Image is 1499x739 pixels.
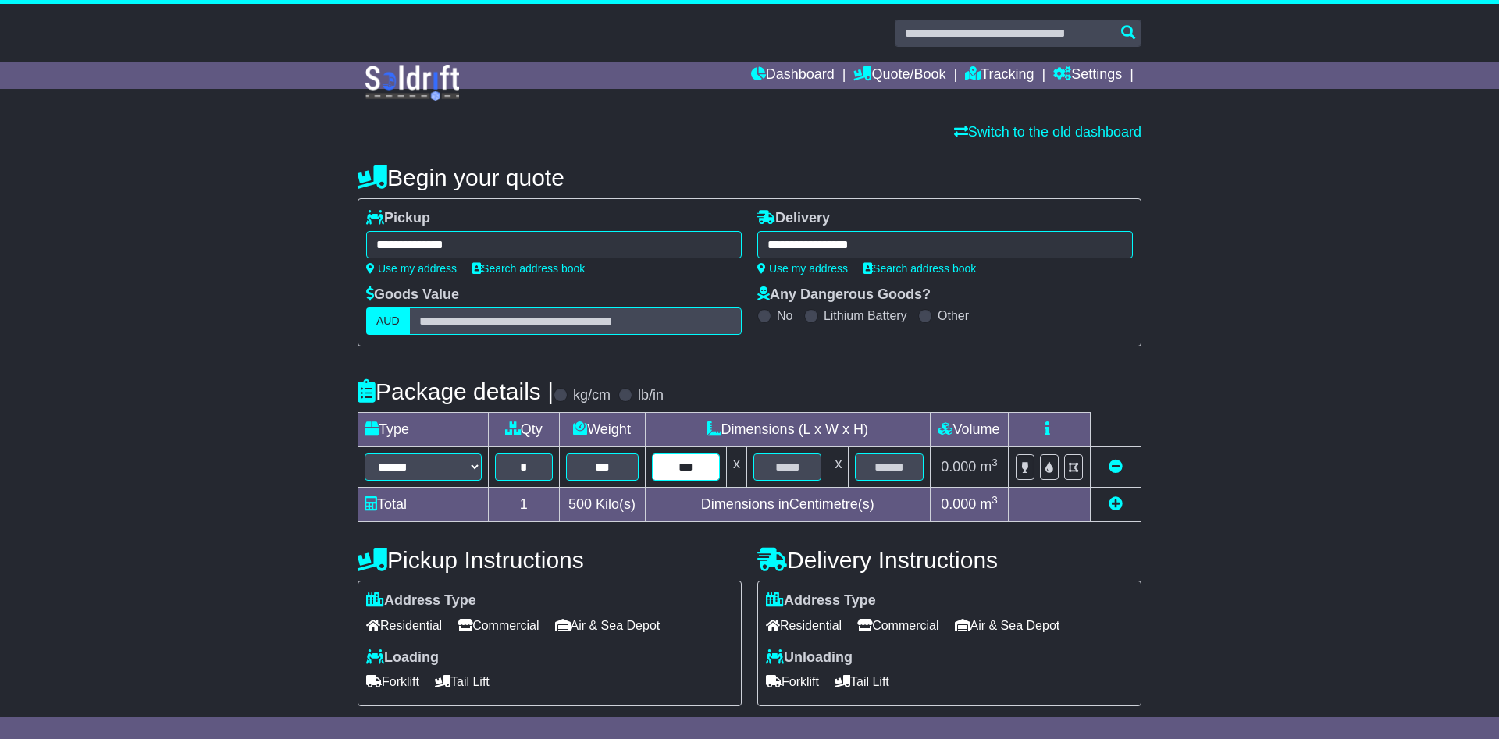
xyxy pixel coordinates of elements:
[751,62,835,89] a: Dashboard
[435,670,490,694] span: Tail Lift
[757,286,931,304] label: Any Dangerous Goods?
[555,613,660,638] span: Air & Sea Depot
[559,413,645,447] td: Weight
[1109,459,1123,474] a: Remove this item
[645,413,930,447] td: Dimensions (L x W x H)
[824,308,907,323] label: Lithium Battery
[366,307,410,335] label: AUD
[358,547,742,573] h4: Pickup Instructions
[757,262,848,275] a: Use my address
[766,649,853,666] label: Unloading
[489,413,560,447] td: Qty
[835,670,889,694] span: Tail Lift
[366,670,419,694] span: Forklift
[559,488,645,522] td: Kilo(s)
[954,124,1141,140] a: Switch to the old dashboard
[358,413,489,447] td: Type
[992,494,998,506] sup: 3
[930,413,1008,447] td: Volume
[955,613,1060,638] span: Air & Sea Depot
[828,447,849,488] td: x
[358,165,1141,190] h4: Begin your quote
[980,459,998,474] span: m
[366,592,476,609] label: Address Type
[1053,62,1122,89] a: Settings
[766,670,819,694] span: Forklift
[941,459,976,474] span: 0.000
[980,496,998,512] span: m
[366,286,459,304] label: Goods Value
[573,387,611,404] label: kg/cm
[638,387,664,404] label: lb/in
[938,308,969,323] label: Other
[489,488,560,522] td: 1
[857,613,938,638] span: Commercial
[766,613,842,638] span: Residential
[366,210,430,227] label: Pickup
[853,62,945,89] a: Quote/Book
[358,378,554,404] h4: Package details |
[727,447,747,488] td: x
[941,496,976,512] span: 0.000
[472,262,585,275] a: Search address book
[766,592,876,609] label: Address Type
[366,613,442,638] span: Residential
[568,496,592,512] span: 500
[358,488,489,522] td: Total
[863,262,976,275] a: Search address book
[645,488,930,522] td: Dimensions in Centimetre(s)
[1109,496,1123,512] a: Add new item
[458,613,539,638] span: Commercial
[992,457,998,468] sup: 3
[366,262,457,275] a: Use my address
[757,210,830,227] label: Delivery
[366,649,439,666] label: Loading
[757,547,1141,573] h4: Delivery Instructions
[777,308,792,323] label: No
[965,62,1034,89] a: Tracking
